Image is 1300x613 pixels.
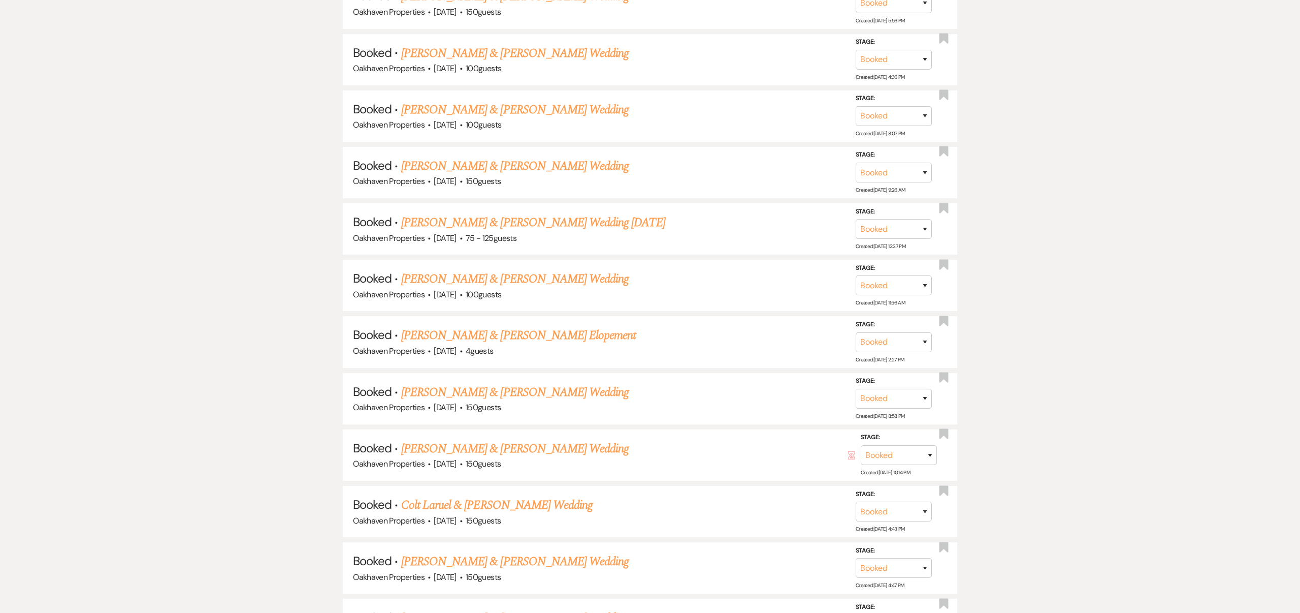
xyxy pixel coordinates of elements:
span: 150 guests [466,515,501,526]
a: [PERSON_NAME] & [PERSON_NAME] Wedding [DATE] [401,213,665,232]
label: Stage: [856,37,932,48]
a: [PERSON_NAME] & [PERSON_NAME] Wedding [401,440,629,458]
span: Oakhaven Properties [353,7,425,17]
span: Oakhaven Properties [353,289,425,300]
span: Booked [353,101,392,117]
span: Oakhaven Properties [353,233,425,243]
span: Created: [DATE] 2:27 PM [856,356,904,363]
span: Oakhaven Properties [353,176,425,187]
span: Booked [353,553,392,569]
span: Oakhaven Properties [353,63,425,74]
a: [PERSON_NAME] & [PERSON_NAME] Wedding [401,270,629,288]
span: Booked [353,214,392,230]
span: [DATE] [434,63,456,74]
span: 150 guests [466,458,501,469]
span: Booked [353,327,392,343]
span: Oakhaven Properties [353,346,425,356]
span: Created: [DATE] 4:36 PM [856,74,905,80]
label: Stage: [856,263,932,274]
span: Oakhaven Properties [353,515,425,526]
a: [PERSON_NAME] & [PERSON_NAME] Wedding [401,101,629,119]
span: 100 guests [466,63,501,74]
span: 150 guests [466,176,501,187]
span: 100 guests [466,289,501,300]
span: [DATE] [434,515,456,526]
span: Created: [DATE] 5:56 PM [856,17,905,23]
span: Booked [353,440,392,456]
span: Created: [DATE] 8:58 PM [856,413,905,419]
a: Colt Laruel & [PERSON_NAME] Wedding [401,496,593,514]
a: [PERSON_NAME] & [PERSON_NAME] Wedding [401,157,629,175]
span: [DATE] [434,346,456,356]
span: Created: [DATE] 4:43 PM [856,526,905,532]
span: Created: [DATE] 11:56 AM [856,299,905,306]
span: 150 guests [466,7,501,17]
span: Created: [DATE] 8:07 PM [856,130,905,137]
span: Oakhaven Properties [353,458,425,469]
span: 150 guests [466,402,501,413]
label: Stage: [856,545,932,557]
span: [DATE] [434,233,456,243]
span: Booked [353,497,392,512]
span: Created: [DATE] 10:14 PM [861,469,910,476]
span: [DATE] [434,402,456,413]
span: Oakhaven Properties [353,572,425,583]
span: Created: [DATE] 9:26 AM [856,187,905,193]
span: [DATE] [434,572,456,583]
span: [DATE] [434,176,456,187]
span: [DATE] [434,119,456,130]
a: [PERSON_NAME] & [PERSON_NAME] Wedding [401,44,629,63]
label: Stage: [856,602,932,613]
span: Created: [DATE] 12:27 PM [856,243,905,250]
span: Booked [353,45,392,60]
span: Booked [353,270,392,286]
span: Oakhaven Properties [353,119,425,130]
span: Booked [353,384,392,400]
span: Created: [DATE] 4:47 PM [856,582,904,589]
label: Stage: [856,489,932,500]
label: Stage: [856,319,932,330]
a: [PERSON_NAME] & [PERSON_NAME] Wedding [401,553,629,571]
span: Oakhaven Properties [353,402,425,413]
span: [DATE] [434,7,456,17]
label: Stage: [856,93,932,104]
span: 75 - 125 guests [466,233,516,243]
span: 100 guests [466,119,501,130]
span: 4 guests [466,346,494,356]
a: [PERSON_NAME] & [PERSON_NAME] Wedding [401,383,629,402]
label: Stage: [856,376,932,387]
span: Booked [353,158,392,173]
label: Stage: [856,149,932,161]
a: [PERSON_NAME] & [PERSON_NAME] Elopement [401,326,636,345]
span: [DATE] [434,458,456,469]
label: Stage: [856,206,932,218]
label: Stage: [861,432,937,443]
span: [DATE] [434,289,456,300]
span: 150 guests [466,572,501,583]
